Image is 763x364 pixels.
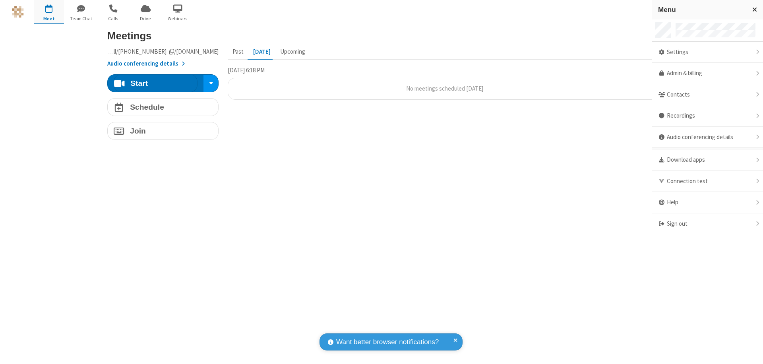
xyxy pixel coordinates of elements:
button: Audio conferencing details [107,59,185,68]
div: Settings [652,42,763,63]
button: Past [228,45,248,60]
h4: Start [130,79,148,87]
h4: Join [130,127,146,135]
div: Contacts [652,84,763,106]
button: Start [114,74,198,92]
div: Sign out [652,213,763,234]
button: Copy my meeting room linkCopy my meeting room link [107,47,219,56]
a: Admin & billing [652,63,763,84]
span: No meetings scheduled [DATE] [406,85,483,92]
div: Recordings [652,105,763,127]
div: Download apps [652,149,763,171]
button: Join [107,122,219,140]
span: Meet [34,15,64,22]
section: Today's Meetings [228,66,662,106]
img: QA Selenium DO NOT DELETE OR CHANGE [12,6,24,18]
div: Connection test [652,171,763,192]
span: Drive [131,15,161,22]
h4: Schedule [130,103,164,111]
button: Schedule [107,98,219,116]
div: Audio conferencing details [652,127,763,148]
span: Copy my meeting room link [95,48,219,55]
span: Calls [99,15,128,22]
button: [DATE] [248,45,275,60]
span: Team Chat [66,15,96,22]
span: Want better browser notifications? [336,337,439,347]
h3: Menu [658,6,745,14]
section: Account details [107,47,219,68]
div: Start conference options [206,77,215,90]
button: Upcoming [275,45,310,60]
h3: Meetings [107,30,662,41]
div: Help [652,192,763,213]
span: Webinars [163,15,193,22]
span: [DATE] 6:18 PM [228,66,265,74]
